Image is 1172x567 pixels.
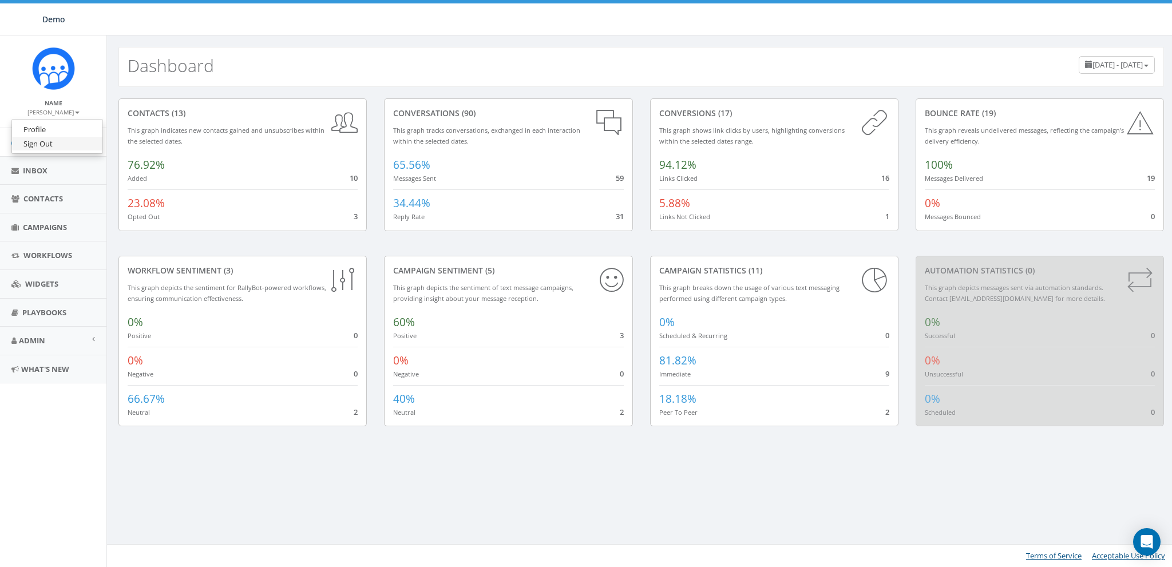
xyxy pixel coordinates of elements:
[925,370,963,378] small: Unsuccessful
[32,47,75,90] img: Icon_1.png
[23,250,72,260] span: Workflows
[393,391,415,406] span: 40%
[1151,407,1155,417] span: 0
[659,315,675,330] span: 0%
[881,173,889,183] span: 16
[460,108,476,118] span: (90)
[1147,173,1155,183] span: 19
[885,368,889,379] span: 9
[393,315,415,330] span: 60%
[659,283,840,303] small: This graph breaks down the usage of various text messaging performed using different campaign types.
[393,353,409,368] span: 0%
[980,108,996,118] span: (19)
[128,283,326,303] small: This graph depicts the sentiment for RallyBot-powered workflows, ensuring communication effective...
[1023,265,1035,276] span: (0)
[354,211,358,221] span: 3
[393,126,580,145] small: This graph tracks conversations, exchanged in each interaction within the selected dates.
[128,315,143,330] span: 0%
[350,173,358,183] span: 10
[21,364,69,374] span: What's New
[128,408,150,417] small: Neutral
[354,368,358,379] span: 0
[393,108,623,119] div: conversations
[659,408,698,417] small: Peer To Peer
[1151,330,1155,340] span: 0
[27,106,80,117] a: [PERSON_NAME]
[354,330,358,340] span: 0
[128,353,143,368] span: 0%
[23,193,63,204] span: Contacts
[393,408,415,417] small: Neutral
[12,122,102,137] a: Profile
[1151,211,1155,221] span: 0
[128,370,153,378] small: Negative
[1133,528,1161,556] div: Open Intercom Messenger
[128,391,165,406] span: 66.67%
[1092,60,1143,70] span: [DATE] - [DATE]
[885,330,889,340] span: 0
[925,212,981,221] small: Messages Bounced
[128,108,358,119] div: contacts
[128,126,324,145] small: This graph indicates new contacts gained and unsubscribes within the selected dates.
[746,265,762,276] span: (11)
[393,370,419,378] small: Negative
[393,283,573,303] small: This graph depicts the sentiment of text message campaigns, providing insight about your message ...
[659,353,696,368] span: 81.82%
[128,174,147,183] small: Added
[659,196,690,211] span: 5.88%
[659,108,889,119] div: conversions
[128,212,160,221] small: Opted Out
[716,108,732,118] span: (17)
[659,391,696,406] span: 18.18%
[45,99,62,107] small: Name
[393,265,623,276] div: Campaign Sentiment
[12,137,102,151] a: Sign Out
[925,196,940,211] span: 0%
[393,196,430,211] span: 34.44%
[393,174,436,183] small: Messages Sent
[925,283,1105,303] small: This graph depicts messages sent via automation standards. Contact [EMAIL_ADDRESS][DOMAIN_NAME] f...
[659,370,691,378] small: Immediate
[885,211,889,221] span: 1
[659,265,889,276] div: Campaign Statistics
[925,174,983,183] small: Messages Delivered
[925,391,940,406] span: 0%
[885,407,889,417] span: 2
[620,330,624,340] span: 3
[616,211,624,221] span: 31
[925,315,940,330] span: 0%
[128,196,165,211] span: 23.08%
[393,157,430,172] span: 65.56%
[128,56,214,75] h2: Dashboard
[393,212,425,221] small: Reply Rate
[354,407,358,417] span: 2
[1092,550,1165,561] a: Acceptable Use Policy
[659,212,710,221] small: Links Not Clicked
[19,335,45,346] span: Admin
[23,222,67,232] span: Campaigns
[483,265,494,276] span: (5)
[616,173,624,183] span: 59
[128,265,358,276] div: Workflow Sentiment
[128,157,165,172] span: 76.92%
[925,353,940,368] span: 0%
[128,331,151,340] small: Positive
[22,307,66,318] span: Playbooks
[42,14,65,25] span: Demo
[925,331,955,340] small: Successful
[25,279,58,289] span: Widgets
[659,331,727,340] small: Scheduled & Recurring
[925,108,1155,119] div: Bounce Rate
[659,174,698,183] small: Links Clicked
[620,368,624,379] span: 0
[169,108,185,118] span: (13)
[1026,550,1082,561] a: Terms of Service
[659,157,696,172] span: 94.12%
[925,157,953,172] span: 100%
[393,331,417,340] small: Positive
[1151,368,1155,379] span: 0
[659,126,845,145] small: This graph shows link clicks by users, highlighting conversions within the selected dates range.
[925,408,956,417] small: Scheduled
[221,265,233,276] span: (3)
[620,407,624,417] span: 2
